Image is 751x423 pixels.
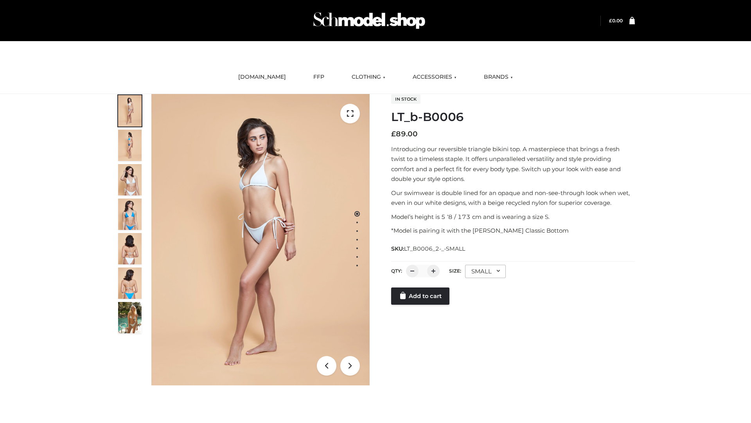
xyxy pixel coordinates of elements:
p: Model’s height is 5 ‘8 / 173 cm and is wearing a size S. [391,212,635,222]
a: Add to cart [391,287,449,305]
img: Schmodel Admin 964 [311,5,428,36]
span: £ [609,18,612,23]
a: CLOTHING [346,69,391,86]
label: Size: [449,268,461,274]
a: £0.00 [609,18,623,23]
img: ArielClassicBikiniTop_CloudNine_AzureSky_OW114ECO_1 [151,94,370,385]
img: ArielClassicBikiniTop_CloudNine_AzureSky_OW114ECO_3-scaled.jpg [118,164,142,195]
a: ACCESSORIES [407,69,462,86]
img: ArielClassicBikiniTop_CloudNine_AzureSky_OW114ECO_8-scaled.jpg [118,268,142,299]
div: SMALL [465,265,506,278]
p: Introducing our reversible triangle bikini top. A masterpiece that brings a fresh twist to a time... [391,144,635,184]
bdi: 0.00 [609,18,623,23]
a: BRANDS [478,69,519,86]
img: ArielClassicBikiniTop_CloudNine_AzureSky_OW114ECO_4-scaled.jpg [118,199,142,230]
label: QTY: [391,268,402,274]
h1: LT_b-B0006 [391,110,635,124]
img: ArielClassicBikiniTop_CloudNine_AzureSky_OW114ECO_1-scaled.jpg [118,95,142,127]
a: FFP [307,69,330,86]
span: £ [391,130,396,138]
span: In stock [391,94,420,104]
span: SKU: [391,244,466,253]
img: ArielClassicBikiniTop_CloudNine_AzureSky_OW114ECO_2-scaled.jpg [118,130,142,161]
img: Arieltop_CloudNine_AzureSky2.jpg [118,302,142,333]
p: Our swimwear is double lined for an opaque and non-see-through look when wet, even in our white d... [391,188,635,208]
span: LT_B0006_2-_-SMALL [404,245,465,252]
a: [DOMAIN_NAME] [232,69,292,86]
p: *Model is pairing it with the [PERSON_NAME] Classic Bottom [391,226,635,236]
img: ArielClassicBikiniTop_CloudNine_AzureSky_OW114ECO_7-scaled.jpg [118,233,142,264]
bdi: 89.00 [391,130,418,138]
